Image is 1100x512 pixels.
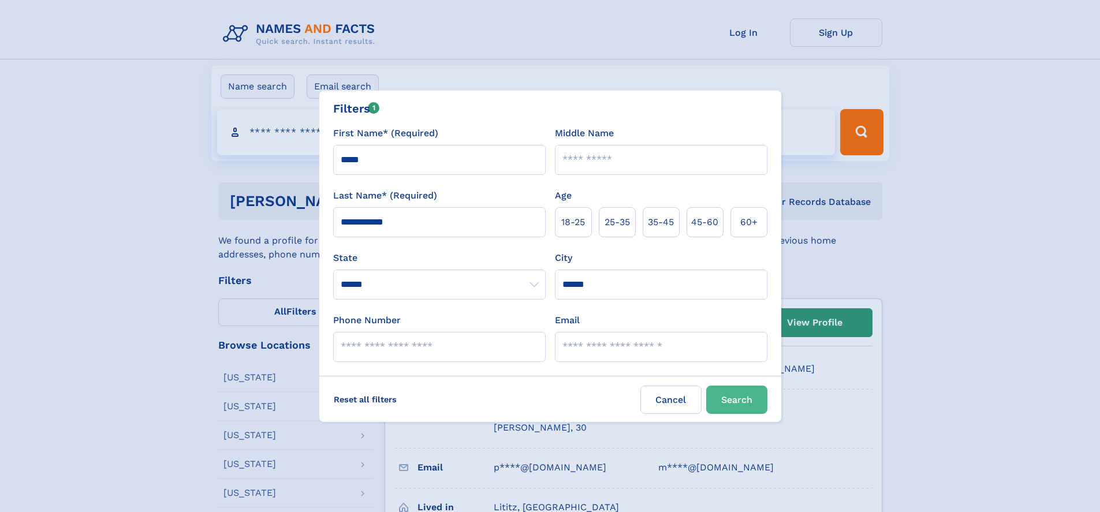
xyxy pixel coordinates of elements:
[640,386,702,414] label: Cancel
[555,189,572,203] label: Age
[555,313,580,327] label: Email
[333,313,401,327] label: Phone Number
[605,215,630,229] span: 25‑35
[333,251,546,265] label: State
[555,251,572,265] label: City
[333,100,380,117] div: Filters
[691,215,718,229] span: 45‑60
[555,126,614,140] label: Middle Name
[333,126,438,140] label: First Name* (Required)
[648,215,674,229] span: 35‑45
[561,215,585,229] span: 18‑25
[706,386,767,414] button: Search
[333,189,437,203] label: Last Name* (Required)
[740,215,758,229] span: 60+
[326,386,404,413] label: Reset all filters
